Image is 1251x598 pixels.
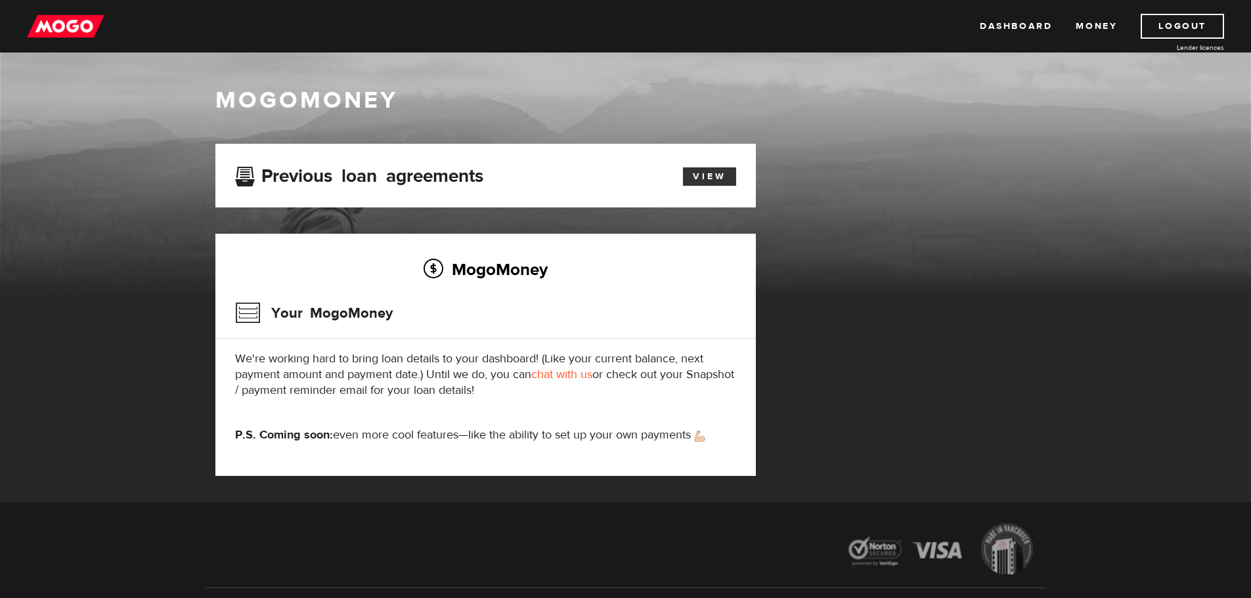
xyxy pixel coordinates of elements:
p: even more cool features—like the ability to set up your own payments [235,427,736,443]
img: mogo_logo-11ee424be714fa7cbb0f0f49df9e16ec.png [27,14,104,39]
h1: MogoMoney [215,87,1036,114]
a: View [683,167,736,186]
a: Lender licences [1126,43,1224,53]
strong: P.S. Coming soon: [235,427,333,442]
h3: Your MogoMoney [235,296,393,330]
h3: Previous loan agreements [235,165,483,182]
p: We're working hard to bring loan details to your dashboard! (Like your current balance, next paym... [235,351,736,398]
iframe: LiveChat chat widget [988,293,1251,598]
a: Money [1076,14,1117,39]
h2: MogoMoney [235,255,736,283]
a: Logout [1141,14,1224,39]
a: chat with us [531,367,592,382]
a: Dashboard [980,14,1052,39]
img: strong arm emoji [695,431,705,442]
img: legal-icons-92a2ffecb4d32d839781d1b4e4802d7b.png [836,513,1046,587]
